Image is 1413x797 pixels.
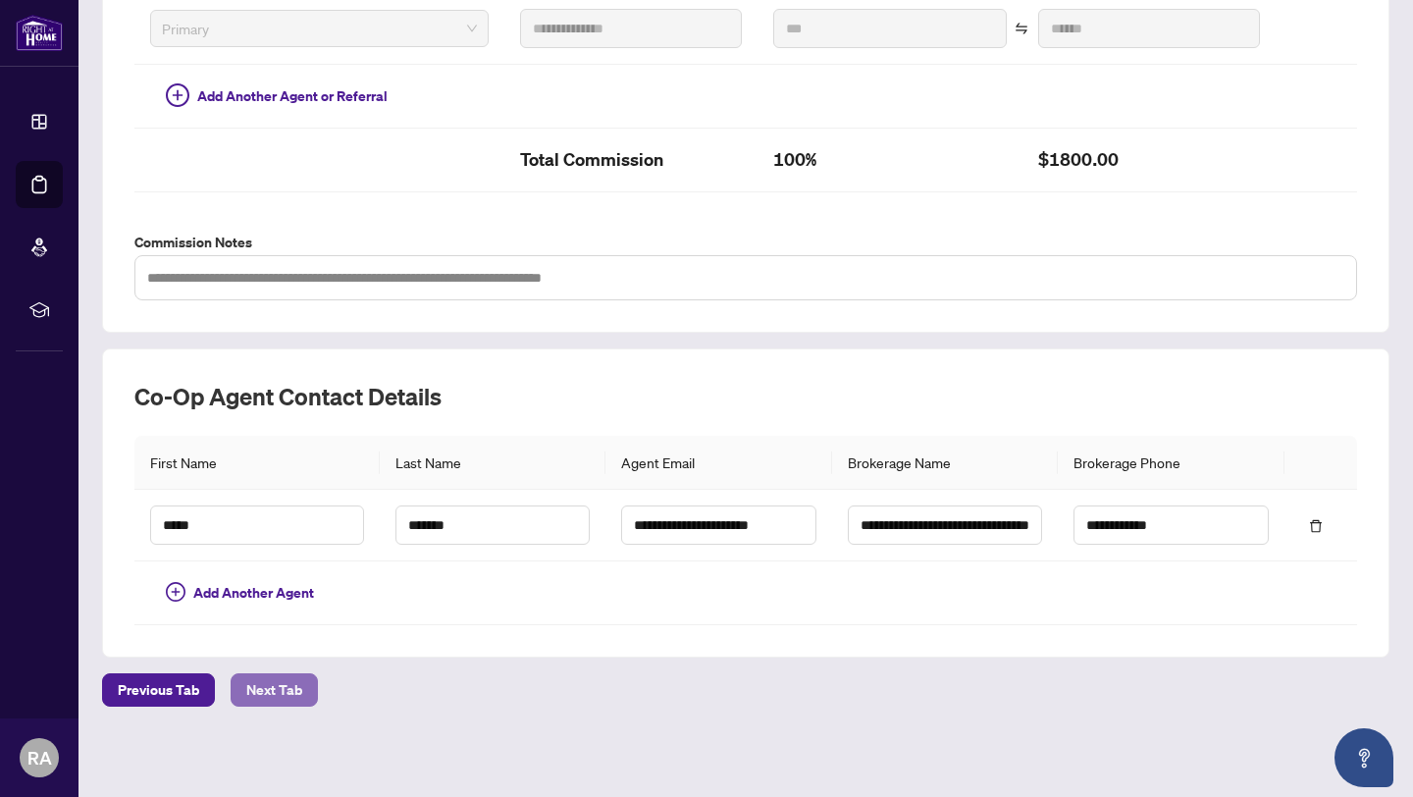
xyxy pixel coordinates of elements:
[1058,436,1283,490] th: Brokerage Phone
[134,436,380,490] th: First Name
[520,144,742,176] h2: Total Commission
[1015,22,1028,35] span: swap
[166,83,189,107] span: plus-circle
[380,436,605,490] th: Last Name
[134,381,1357,412] h2: Co-op Agent Contact Details
[193,582,314,604] span: Add Another Agent
[150,80,403,112] button: Add Another Agent or Referral
[166,582,185,602] span: plus-circle
[605,436,831,490] th: Agent Email
[134,232,1357,253] label: Commission Notes
[16,15,63,51] img: logo
[773,144,1008,176] h2: 100%
[1309,519,1323,533] span: delete
[231,673,318,707] button: Next Tab
[118,674,199,706] span: Previous Tab
[102,673,215,707] button: Previous Tab
[27,744,52,771] span: RA
[246,674,302,706] span: Next Tab
[162,14,477,43] span: Primary
[150,577,330,609] button: Add Another Agent
[197,85,388,107] span: Add Another Agent or Referral
[1334,728,1393,787] button: Open asap
[832,436,1058,490] th: Brokerage Name
[1038,144,1260,176] h2: $1800.00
